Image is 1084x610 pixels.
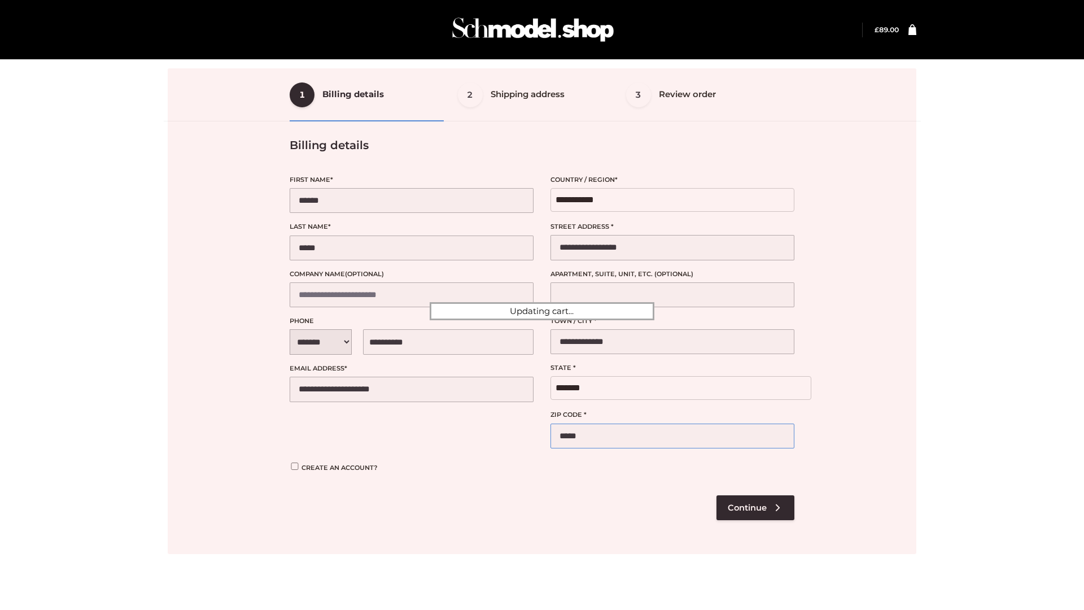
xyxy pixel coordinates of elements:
img: Schmodel Admin 964 [448,7,618,52]
span: £ [875,25,879,34]
a: £89.00 [875,25,899,34]
bdi: 89.00 [875,25,899,34]
div: Updating cart... [430,302,654,320]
